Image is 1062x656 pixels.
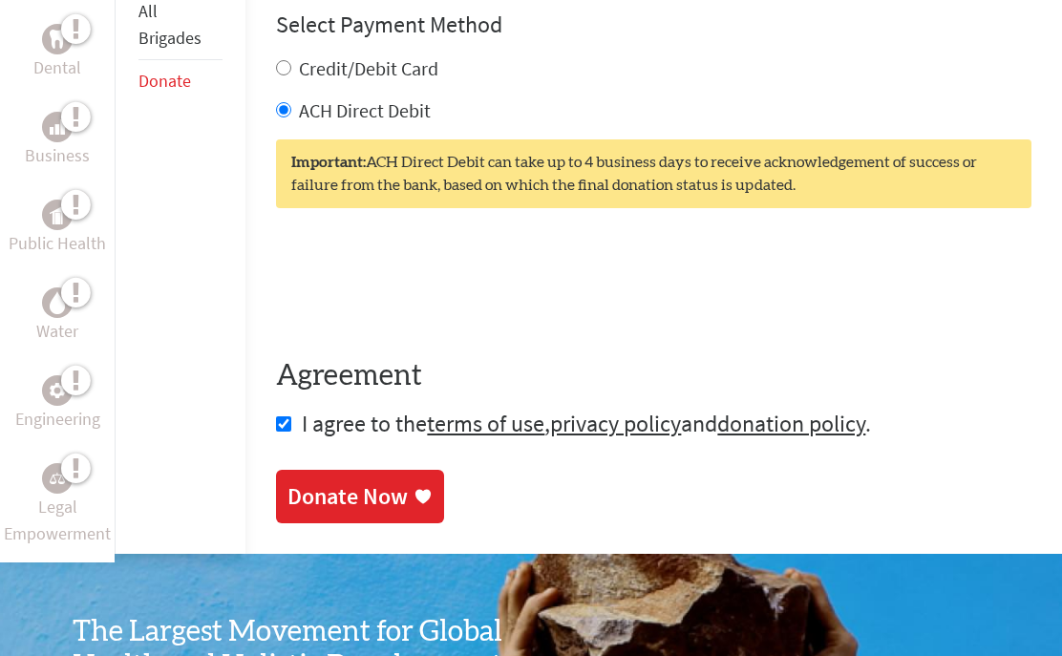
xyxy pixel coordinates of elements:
a: Public HealthPublic Health [9,200,106,257]
img: Water [50,292,65,314]
img: Dental [50,31,65,49]
label: Credit/Debit Card [299,56,438,80]
p: Engineering [15,406,100,433]
a: privacy policy [550,409,681,438]
li: Donate [138,60,223,102]
img: Public Health [50,205,65,224]
a: Donate [138,70,191,92]
div: Public Health [42,200,73,230]
a: Legal EmpowermentLegal Empowerment [4,463,111,547]
div: ACH Direct Debit can take up to 4 business days to receive acknowledgement of success or failure ... [276,139,1031,208]
div: Dental [42,24,73,54]
h4: Select Payment Method [276,10,1031,40]
div: Donate Now [287,481,408,512]
p: Business [25,142,90,169]
img: Engineering [50,383,65,398]
label: ACH Direct Debit [299,98,431,122]
a: EngineeringEngineering [15,375,100,433]
div: Legal Empowerment [42,463,73,494]
iframe: reCAPTCHA [276,246,566,321]
div: Business [42,112,73,142]
strong: Important: [291,155,366,170]
h4: Agreement [276,359,1031,393]
img: Legal Empowerment [50,473,65,484]
p: Water [36,318,78,345]
a: WaterWater [36,287,78,345]
span: I agree to the , and . [302,409,871,438]
a: BusinessBusiness [25,112,90,169]
div: Water [42,287,73,318]
p: Legal Empowerment [4,494,111,547]
a: Donate Now [276,470,444,523]
a: donation policy [717,409,865,438]
a: DentalDental [33,24,81,81]
p: Public Health [9,230,106,257]
p: Dental [33,54,81,81]
a: terms of use [427,409,544,438]
div: Engineering [42,375,73,406]
img: Business [50,119,65,135]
